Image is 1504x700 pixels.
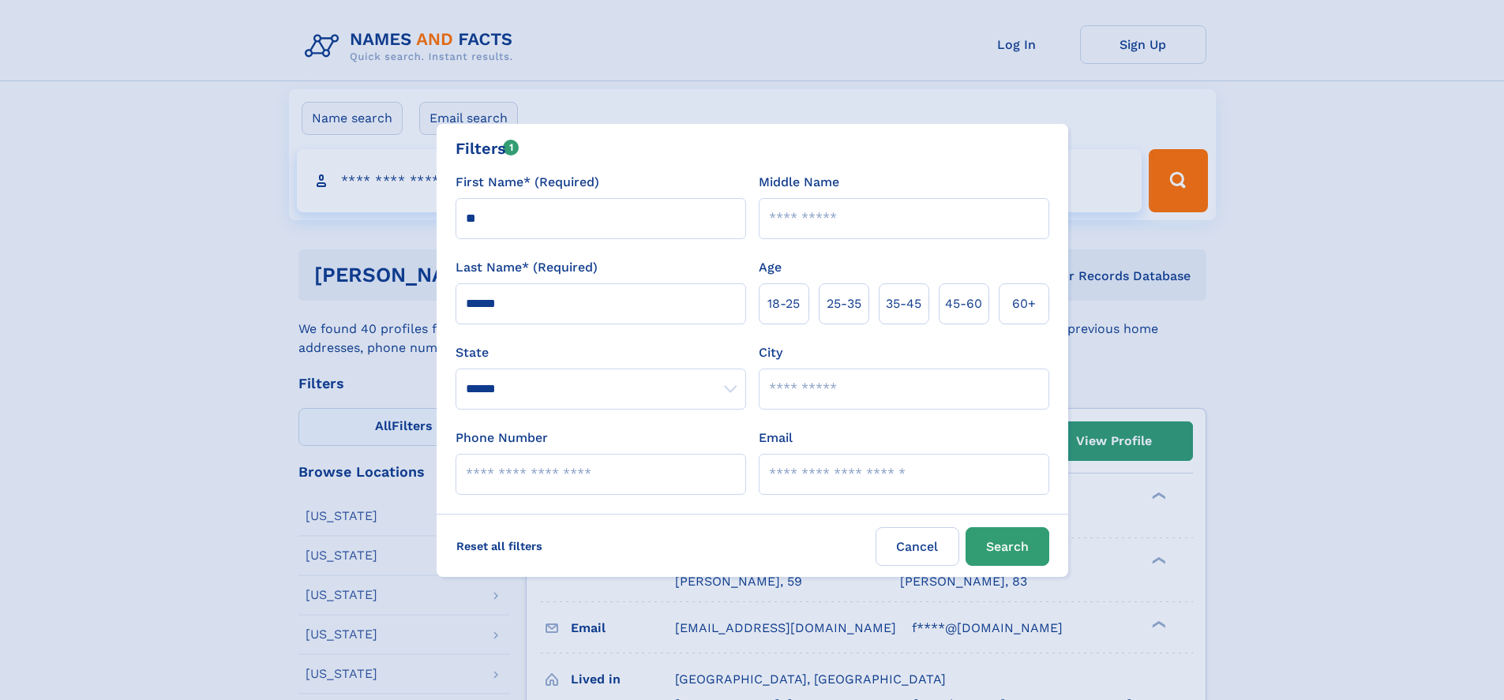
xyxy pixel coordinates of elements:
span: 60+ [1012,294,1036,313]
label: City [759,343,782,362]
label: State [456,343,746,362]
label: Email [759,429,793,447]
label: Age [759,258,782,277]
span: 25‑35 [827,294,861,313]
span: 18‑25 [767,294,800,313]
label: Middle Name [759,173,839,192]
label: First Name* (Required) [456,173,599,192]
label: Phone Number [456,429,548,447]
button: Search [966,527,1049,566]
label: Last Name* (Required) [456,258,598,277]
div: Filters [456,137,519,160]
span: 45‑60 [945,294,982,313]
span: 35‑45 [886,294,921,313]
label: Cancel [876,527,959,566]
label: Reset all filters [446,527,553,565]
